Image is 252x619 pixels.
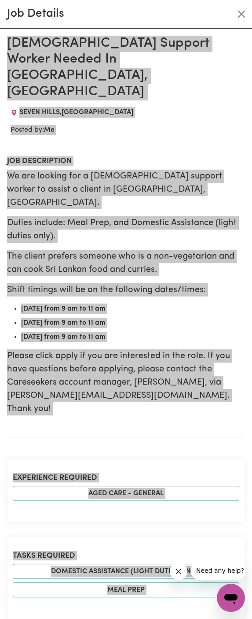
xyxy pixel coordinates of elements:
[170,563,187,580] iframe: Close message
[13,551,239,560] h2: Tasks required
[13,564,239,579] li: Domestic assistance (light duties only)
[7,107,137,118] div: Job location: SEVEN HILLS, New South Wales
[7,156,245,166] h2: Job description
[21,318,245,328] li: [DATE] from 9 am to 11 am
[44,126,55,133] b: Me
[7,216,245,243] p: Duties include: Meal Prep, and Domestic Assistance (light duties only).
[191,561,245,580] iframe: Message from company
[234,7,248,21] button: Close
[7,7,64,21] h2: Job Details
[7,170,245,209] p: We are looking for a [DEMOGRAPHIC_DATA] support worker to assist a client in [GEOGRAPHIC_DATA], [...
[21,304,245,314] li: [DATE] from 9 am to 11 am
[7,250,245,276] p: The client prefers someone who is a non-vegetarian and can cook Sri Lankan food and curries.
[7,283,245,297] p: Shift timings will be on the following dates/times:
[7,36,245,100] h1: [DEMOGRAPHIC_DATA] Support Worker Needed In [GEOGRAPHIC_DATA], [GEOGRAPHIC_DATA]
[13,582,239,597] li: Meal prep
[11,126,55,133] span: Posted by:
[217,584,245,612] iframe: Button to launch messaging window
[13,486,239,501] li: Aged care - General
[13,473,239,482] h2: Experience required
[7,349,245,415] p: Please click apply if you are interested in the role. If you have questions before applying, plea...
[19,109,133,116] span: SEVEN HILLS , [GEOGRAPHIC_DATA]
[21,332,245,342] li: [DATE] from 9 am to 11 am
